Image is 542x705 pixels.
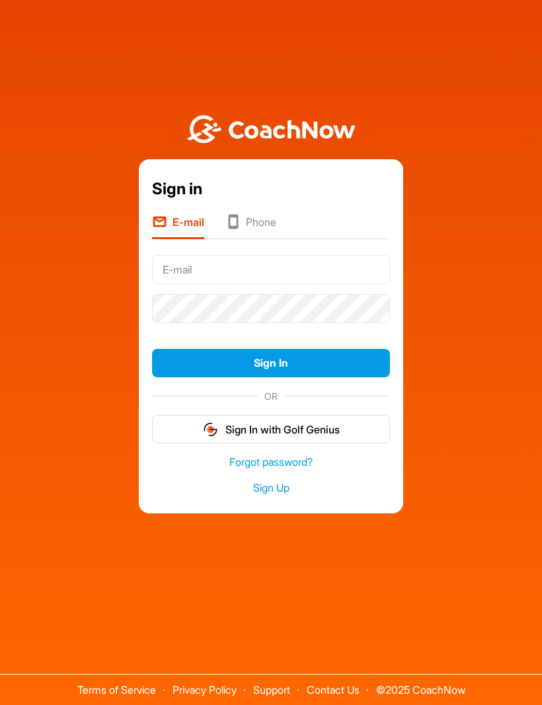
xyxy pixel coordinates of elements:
img: BwLJSsUCoWCh5upNqxVrqldRgqLPVwmV24tXu5FoVAoFEpwwqQ3VIfuoInZCoVCoTD4vwADAC3ZFMkVEQFDAAAAAElFTkSuQmCC [185,115,357,143]
input: E-mail [152,255,390,284]
div: Sign in [152,177,390,201]
button: Sign In [152,349,390,377]
a: Sign Up [152,480,390,496]
img: gg_logo [202,422,219,437]
li: Phone [225,214,276,239]
button: Sign In with Golf Genius [152,415,390,443]
a: Forgot password? [152,455,390,470]
a: Privacy Policy [173,683,237,696]
span: OR [258,389,284,403]
a: Contact Us [307,683,360,696]
a: Support [253,683,290,696]
span: © 2025 CoachNow [369,675,472,695]
a: Terms of Service [77,683,156,696]
li: E-mail [152,214,204,239]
